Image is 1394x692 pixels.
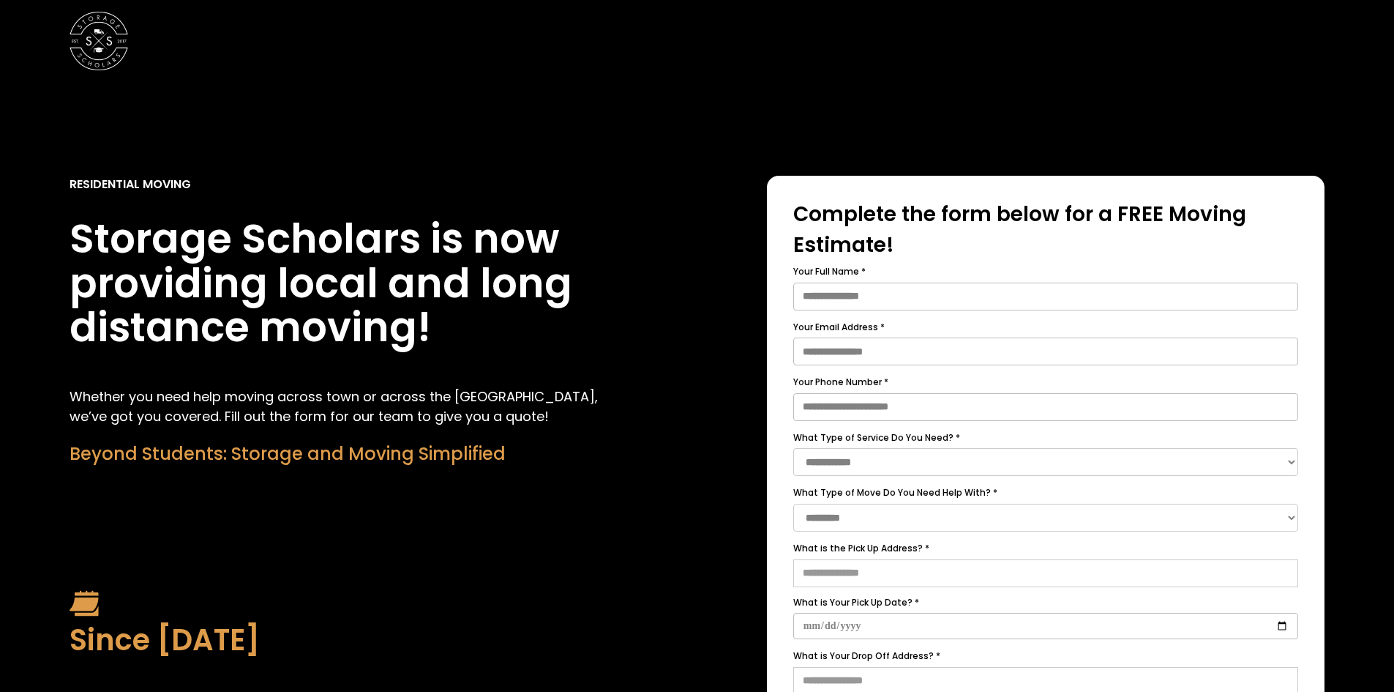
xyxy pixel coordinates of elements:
label: Your Phone Number * [793,374,1298,390]
label: What is Your Pick Up Date? * [793,595,1298,611]
p: Whether you need help moving across town or across the [GEOGRAPHIC_DATA], we’ve got you covered. ... [70,387,627,426]
label: Your Full Name * [793,264,1298,280]
div: Since [DATE] [70,618,627,662]
h1: Storage Scholars is now providing local and long distance moving! [70,217,627,350]
label: What is Your Drop Off Address? * [793,648,1298,664]
label: What Type of Service Do You Need? * [793,430,1298,446]
div: Complete the form below for a FREE Moving Estimate! [793,199,1298,261]
img: Storage Scholars main logo [70,12,128,70]
div: Beyond Students: Storage and Moving Simplified [70,441,627,467]
label: What is the Pick Up Address? * [793,540,1298,557]
label: What Type of Move Do You Need Help With? * [793,485,1298,501]
div: Residential Moving [70,176,191,193]
label: Your Email Address * [793,319,1298,335]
